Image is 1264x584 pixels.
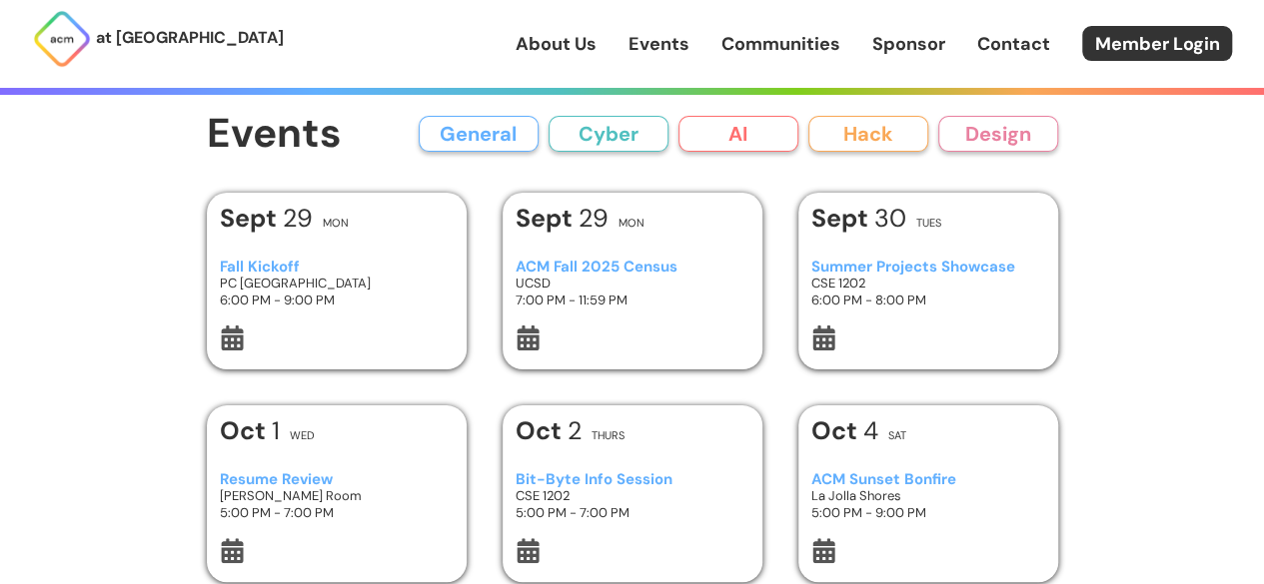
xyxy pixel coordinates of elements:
h1: 2 [516,418,582,443]
h3: 7:00 PM - 11:59 PM [516,292,748,308]
h3: 6:00 PM - 8:00 PM [811,292,1044,308]
h2: Mon [619,218,644,229]
h3: PC [GEOGRAPHIC_DATA] [220,275,453,292]
b: Oct [220,414,272,447]
b: Sept [811,202,874,235]
button: Design [938,116,1058,152]
h1: 29 [516,206,609,231]
h2: Thurs [592,430,625,441]
h3: 5:00 PM - 7:00 PM [220,504,453,521]
h1: 4 [811,418,878,443]
h2: Sat [888,430,906,441]
h3: CSE 1202 [516,487,748,504]
h3: 5:00 PM - 9:00 PM [811,504,1044,521]
a: Communities [721,31,840,57]
a: About Us [516,31,597,57]
h1: 30 [811,206,906,231]
h3: [PERSON_NAME] Room [220,487,453,504]
h1: Events [207,112,342,157]
a: Contact [977,31,1050,57]
h1: 1 [220,418,280,443]
b: Oct [811,414,863,447]
button: Hack [808,116,928,152]
h2: Mon [323,218,349,229]
h2: Wed [290,430,315,441]
p: at [GEOGRAPHIC_DATA] [96,25,284,51]
h3: CSE 1202 [811,275,1044,292]
a: Events [629,31,689,57]
h3: 6:00 PM - 9:00 PM [220,292,453,308]
h3: Fall Kickoff [220,259,453,276]
button: AI [678,116,798,152]
h3: Bit-Byte Info Session [516,471,748,488]
b: Oct [516,414,568,447]
a: Sponsor [872,31,945,57]
img: ACM Logo [32,9,92,69]
h3: La Jolla Shores [811,487,1044,504]
a: Member Login [1082,26,1232,61]
h3: 5:00 PM - 7:00 PM [516,504,748,521]
h3: Resume Review [220,471,453,488]
b: Sept [516,202,579,235]
h2: Tues [916,218,941,229]
h3: ACM Sunset Bonfire [811,471,1044,488]
b: Sept [220,202,283,235]
h3: Summer Projects Showcase [811,259,1044,276]
h3: UCSD [516,275,748,292]
h1: 29 [220,206,313,231]
button: Cyber [549,116,668,152]
h3: ACM Fall 2025 Census [516,259,748,276]
a: at [GEOGRAPHIC_DATA] [32,9,284,69]
button: General [419,116,539,152]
